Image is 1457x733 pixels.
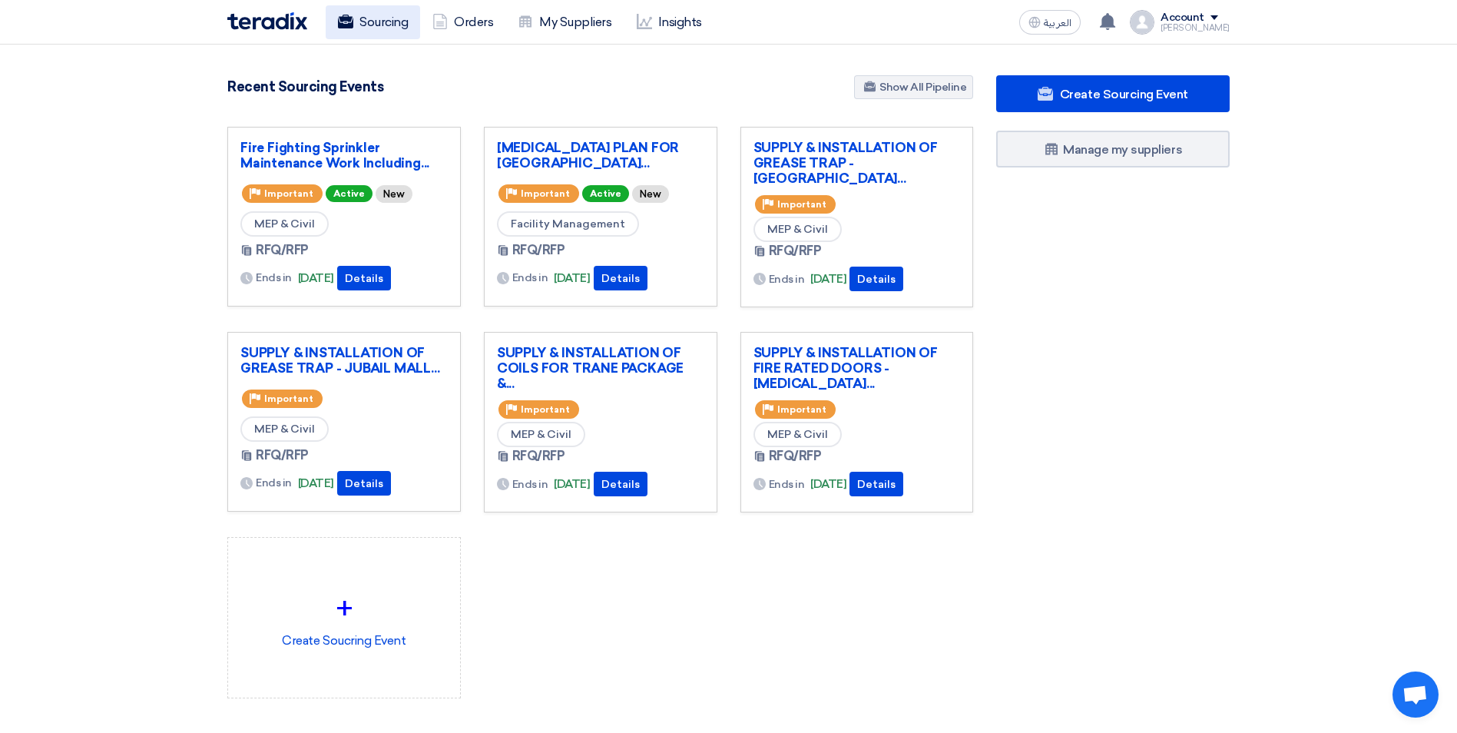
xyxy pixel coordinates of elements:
[854,75,973,99] a: Show All Pipeline
[256,475,292,491] span: Ends in
[554,476,590,493] span: [DATE]
[554,270,590,287] span: [DATE]
[996,131,1230,167] a: Manage my suppliers
[849,267,903,291] button: Details
[240,585,448,632] div: +
[1130,10,1154,35] img: profile_test.png
[256,270,292,286] span: Ends in
[256,446,309,465] span: RFQ/RFP
[810,476,846,493] span: [DATE]
[298,475,334,493] span: [DATE]
[240,140,448,171] a: Fire Fighting Sprinkler Maintenance Work Including...
[1060,87,1188,101] span: Create Sourcing Event
[512,241,565,260] span: RFQ/RFP
[1044,18,1071,28] span: العربية
[512,447,565,466] span: RFQ/RFP
[769,242,822,260] span: RFQ/RFP
[594,472,647,496] button: Details
[521,404,570,415] span: Important
[753,345,961,391] a: SUPPLY & INSTALLATION OF FIRE RATED DOORS - [MEDICAL_DATA]...
[753,422,842,447] span: MEP & Civil
[512,270,548,286] span: Ends in
[632,185,669,203] div: New
[1161,12,1204,25] div: Account
[264,188,313,199] span: Important
[376,185,412,203] div: New
[240,416,329,442] span: MEP & Civil
[624,5,714,39] a: Insights
[512,476,548,493] span: Ends in
[227,78,383,95] h4: Recent Sourcing Events
[769,271,805,287] span: Ends in
[326,185,373,202] span: Active
[753,140,961,186] a: SUPPLY & INSTALLATION OF GREASE TRAP - [GEOGRAPHIC_DATA]...
[769,447,822,466] span: RFQ/RFP
[337,266,391,290] button: Details
[1392,672,1439,718] a: Open chat
[240,550,448,685] div: Create Soucring Event
[497,140,704,171] a: [MEDICAL_DATA] PLAN FOR [GEOGRAPHIC_DATA]...
[256,241,309,260] span: RFQ/RFP
[849,472,903,496] button: Details
[227,12,307,30] img: Teradix logo
[769,476,805,493] span: Ends in
[497,422,585,447] span: MEP & Civil
[777,404,826,415] span: Important
[1161,24,1230,32] div: [PERSON_NAME]
[505,5,624,39] a: My Suppliers
[777,199,826,210] span: Important
[497,345,704,391] a: SUPPLY & INSTALLATION OF COILS FOR TRANE PACKAGE &...
[497,211,639,237] span: Facility Management
[240,211,329,237] span: MEP & Civil
[753,217,842,242] span: MEP & Civil
[521,188,570,199] span: Important
[337,471,391,496] button: Details
[1019,10,1081,35] button: العربية
[326,5,420,39] a: Sourcing
[240,345,448,376] a: SUPPLY & INSTALLATION OF GREASE TRAP - JUBAIL MALL...
[298,270,334,287] span: [DATE]
[420,5,505,39] a: Orders
[594,266,647,290] button: Details
[810,270,846,288] span: [DATE]
[582,185,629,202] span: Active
[264,393,313,404] span: Important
